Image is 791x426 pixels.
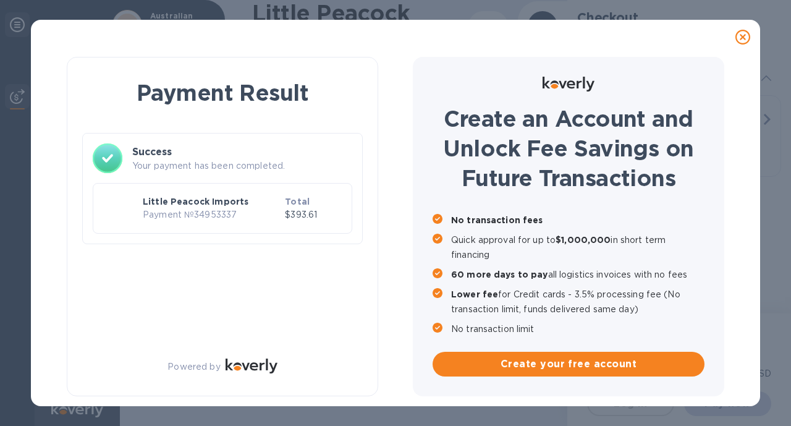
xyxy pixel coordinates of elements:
p: Little Peacock Imports [143,195,280,208]
h3: Success [132,145,352,160]
img: Logo [543,77,594,92]
p: $393.61 [285,208,342,221]
p: Your payment has been completed. [132,160,352,173]
button: Create your free account [433,352,704,377]
h1: Create an Account and Unlock Fee Savings on Future Transactions [433,104,704,193]
b: Total [285,197,310,207]
b: Lower fee [451,289,498,299]
p: Quick approval for up to in short term financing [451,232,704,262]
p: Payment № 34953337 [143,208,280,221]
b: No transaction fees [451,215,543,225]
h1: Payment Result [87,77,358,108]
img: Logo [226,359,277,373]
p: Powered by [167,360,220,373]
p: for Credit cards - 3.5% processing fee (No transaction limit, funds delivered same day) [451,287,704,317]
b: 60 more days to pay [451,270,548,279]
p: all logistics invoices with no fees [451,267,704,282]
span: Create your free account [442,357,695,372]
p: No transaction limit [451,322,704,336]
b: $1,000,000 [556,235,611,245]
